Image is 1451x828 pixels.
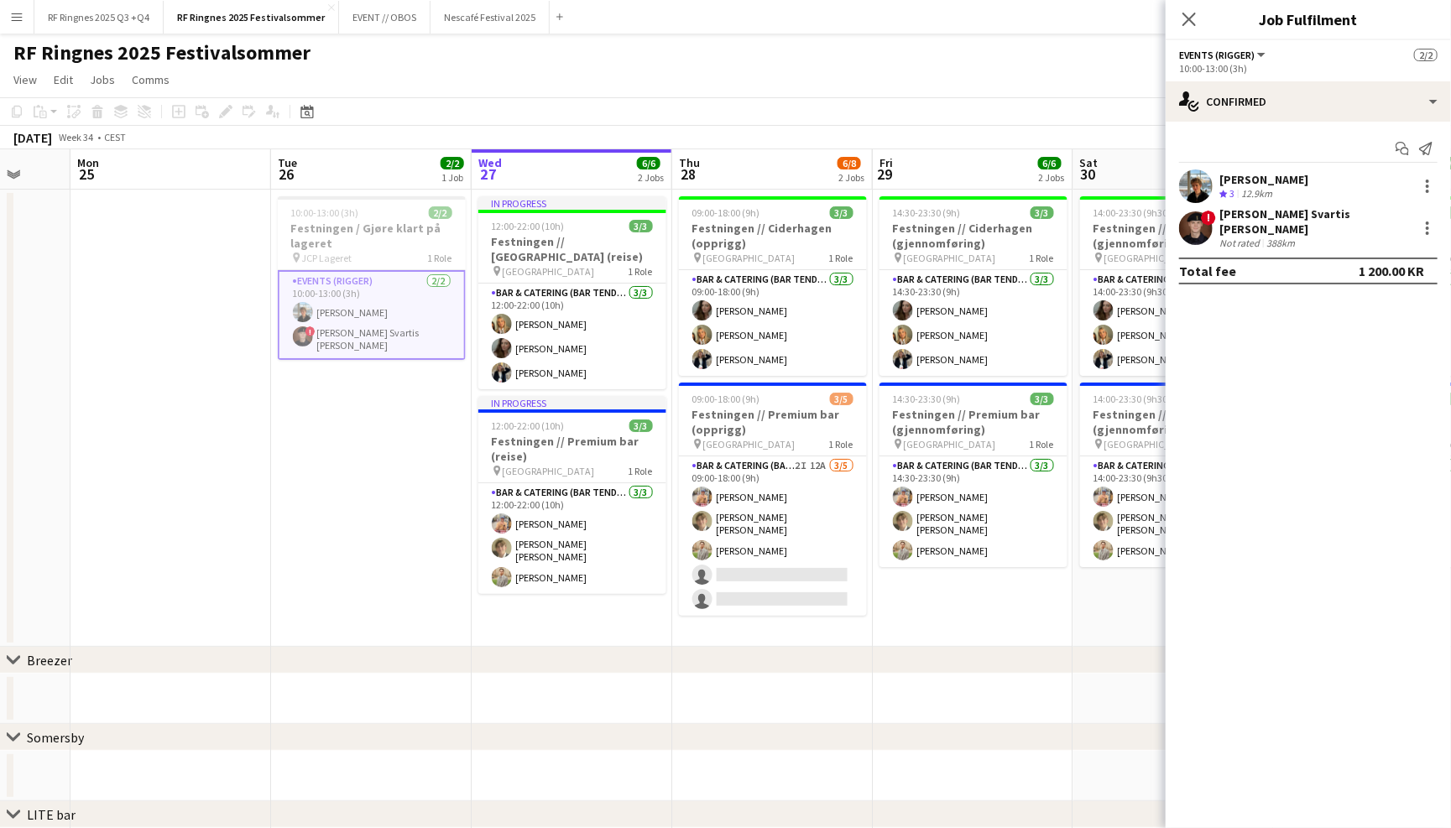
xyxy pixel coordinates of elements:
h3: Job Fulfilment [1166,8,1451,30]
span: 14:00-23:30 (9h30m) [1093,206,1181,219]
div: 388km [1263,237,1298,249]
span: 3/3 [1031,206,1054,219]
app-job-card: 14:00-23:30 (9h30m)3/3Festningen // Premium bar (gjennomføring) [GEOGRAPHIC_DATA]1 RoleBar & Cate... [1080,383,1268,567]
div: 14:30-23:30 (9h)3/3Festningen // Ciderhagen (gjennomføring) [GEOGRAPHIC_DATA]1 RoleBar & Catering... [879,196,1067,376]
div: 14:30-23:30 (9h)3/3Festningen // Premium bar (gjennomføring) [GEOGRAPHIC_DATA]1 RoleBar & Caterin... [879,383,1067,567]
span: [GEOGRAPHIC_DATA] [1104,438,1197,450]
span: 14:30-23:30 (9h) [893,393,961,405]
button: RF Ringnes 2025 Q3 +Q4 [34,1,164,34]
app-card-role: Bar & Catering (Bar Tender)3/314:30-23:30 (9h)[PERSON_NAME][PERSON_NAME] [PERSON_NAME][PERSON_NAME] [879,456,1067,567]
div: In progress [478,196,666,210]
div: In progress [478,396,666,409]
span: Wed [478,155,502,170]
app-job-card: 09:00-18:00 (9h)3/5Festningen // Premium bar (opprigg) [GEOGRAPHIC_DATA]1 RoleBar & Catering (Bar... [679,383,867,616]
span: [GEOGRAPHIC_DATA] [503,265,595,278]
span: 26 [275,164,297,184]
app-card-role: Bar & Catering (Bar Tender)3/312:00-22:00 (10h)[PERSON_NAME][PERSON_NAME] [PERSON_NAME][PERSON_NAME] [478,483,666,594]
div: 12.9km [1238,187,1276,201]
a: Edit [47,69,80,91]
div: CEST [104,131,126,143]
app-card-role: Bar & Catering (Bar Tender)3/314:00-23:30 (9h30m)[PERSON_NAME][PERSON_NAME] [PERSON_NAME][PERSON_... [1080,456,1268,567]
span: 3 [1229,187,1234,200]
span: 3/5 [830,393,853,405]
button: Nescafé Festival 2025 [431,1,550,34]
span: Week 34 [55,131,97,143]
div: Total fee [1179,263,1236,279]
app-card-role: Bar & Catering (Bar Tender)3/312:00-22:00 (10h)[PERSON_NAME][PERSON_NAME][PERSON_NAME] [478,284,666,389]
div: 1 200.00 KR [1359,263,1424,279]
span: 29 [877,164,893,184]
h3: Festningen // Ciderhagen (gjennomføring) [879,221,1067,251]
span: Tue [278,155,297,170]
h3: Festningen // Ciderhagen (opprigg) [679,221,867,251]
div: 1 Job [441,171,463,184]
span: 27 [476,164,502,184]
span: 09:00-18:00 (9h) [692,206,760,219]
span: Mon [77,155,99,170]
div: 2 Jobs [638,171,664,184]
span: Sat [1080,155,1099,170]
app-card-role: Bar & Catering (Bar Tender)3/314:00-23:30 (9h30m)[PERSON_NAME][PERSON_NAME][PERSON_NAME] [1080,270,1268,376]
span: 1 Role [829,252,853,264]
div: [DATE] [13,129,52,146]
div: [PERSON_NAME] Svartis [PERSON_NAME] [1219,206,1411,237]
a: View [7,69,44,91]
h3: Festningen // Premium bar (gjennomføring) [879,407,1067,437]
app-job-card: In progress12:00-22:00 (10h)3/3Festningen // Premium bar (reise) [GEOGRAPHIC_DATA]1 RoleBar & Cat... [478,396,666,594]
span: 1 Role [629,265,653,278]
app-card-role: Events (Rigger)2/210:00-13:00 (3h)[PERSON_NAME]![PERSON_NAME] Svartis [PERSON_NAME] [278,270,466,360]
app-job-card: 09:00-18:00 (9h)3/3Festningen // Ciderhagen (opprigg) [GEOGRAPHIC_DATA]1 RoleBar & Catering (Bar ... [679,196,867,376]
span: [GEOGRAPHIC_DATA] [904,438,996,450]
app-job-card: In progress12:00-22:00 (10h)3/3Festningen // [GEOGRAPHIC_DATA] (reise) [GEOGRAPHIC_DATA]1 RoleBar... [478,196,666,389]
span: 12:00-22:00 (10h) [492,419,565,432]
span: [GEOGRAPHIC_DATA] [503,465,595,477]
span: 6/6 [1038,157,1062,169]
span: Fri [879,155,893,170]
h3: Festningen // [GEOGRAPHIC_DATA] (reise) [478,234,666,264]
button: Events (Rigger) [1179,49,1268,61]
a: Jobs [83,69,122,91]
span: 10:00-13:00 (3h) [291,206,359,219]
app-card-role: Bar & Catering (Bar Tender)3/309:00-18:00 (9h)[PERSON_NAME][PERSON_NAME][PERSON_NAME] [679,270,867,376]
button: RF Ringnes 2025 Festivalsommer [164,1,339,34]
h3: Festningen // Premium bar (opprigg) [679,407,867,437]
span: 3/3 [1031,393,1054,405]
span: [GEOGRAPHIC_DATA] [904,252,996,264]
div: LITE bar [27,806,76,823]
span: 3/3 [830,206,853,219]
span: 6/6 [637,157,660,169]
span: ! [1201,211,1216,226]
span: Events (Rigger) [1179,49,1255,61]
span: Jobs [90,72,115,87]
span: 6/8 [838,157,861,169]
span: 1 Role [1030,252,1054,264]
div: [PERSON_NAME] [1219,172,1308,187]
span: 25 [75,164,99,184]
h1: RF Ringnes 2025 Festivalsommer [13,40,311,65]
span: 30 [1078,164,1099,184]
span: 1 Role [829,438,853,450]
span: ! [305,326,316,336]
span: View [13,72,37,87]
span: Edit [54,72,73,87]
span: [GEOGRAPHIC_DATA] [703,438,796,450]
span: 1 Role [428,252,452,264]
h3: Festningen // Premium bar (gjennomføring) [1080,407,1268,437]
app-card-role: Bar & Catering (Bar Tender)3/314:30-23:30 (9h)[PERSON_NAME][PERSON_NAME][PERSON_NAME] [879,270,1067,376]
app-job-card: 14:00-23:30 (9h30m)3/3Festningen // Ciderhagen (gjennomføring) [GEOGRAPHIC_DATA]1 RoleBar & Cater... [1080,196,1268,376]
span: [GEOGRAPHIC_DATA] [703,252,796,264]
app-card-role: Bar & Catering (Bar Tender)2I12A3/509:00-18:00 (9h)[PERSON_NAME][PERSON_NAME] [PERSON_NAME][PERSO... [679,456,867,616]
div: 2 Jobs [1039,171,1065,184]
div: Somersby [27,729,84,746]
div: Confirmed [1166,81,1451,122]
span: 09:00-18:00 (9h) [692,393,760,405]
span: [GEOGRAPHIC_DATA] [1104,252,1197,264]
span: 12:00-22:00 (10h) [492,220,565,232]
span: JCP Lageret [302,252,352,264]
h3: Festningen / Gjøre klart på lageret [278,221,466,251]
